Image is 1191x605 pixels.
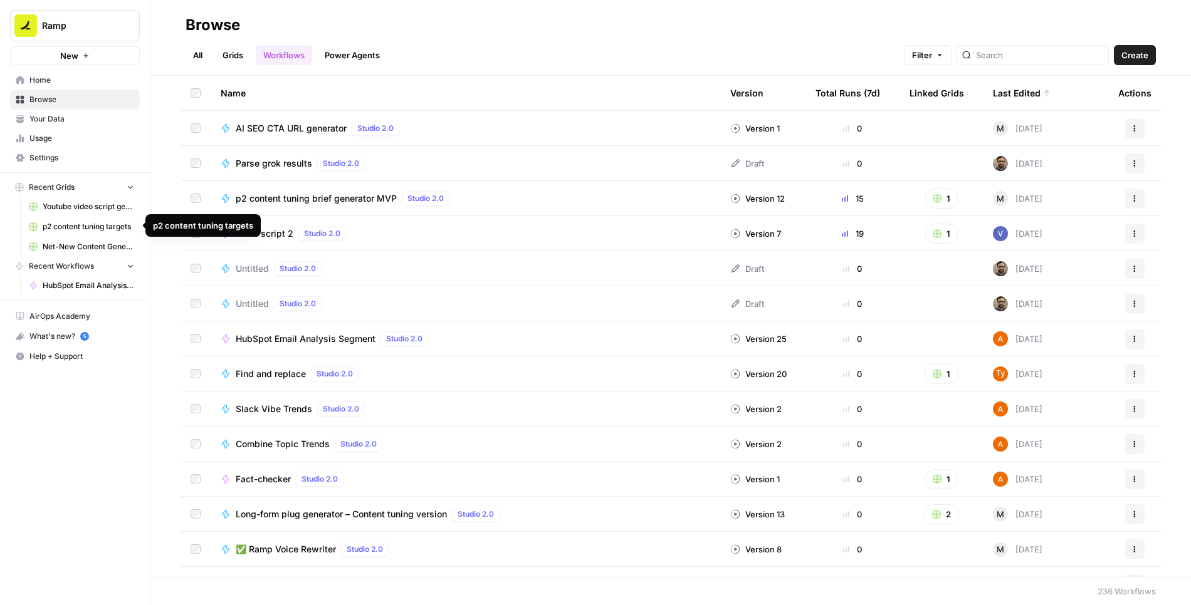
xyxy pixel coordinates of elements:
[304,228,340,239] span: Studio 2.0
[221,191,710,206] a: p2 content tuning brief generator MVPStudio 2.0
[997,192,1004,205] span: M
[10,257,140,276] button: Recent Workflows
[221,401,710,416] a: Slack Vibe TrendsStudio 2.0
[997,508,1004,520] span: M
[11,327,139,346] div: What's new?
[236,473,291,485] span: Fact-checker
[236,262,269,275] span: Untitled
[221,226,710,241] a: Write script 2Studio 2.0
[1098,585,1156,597] div: 236 Workflows
[221,542,710,557] a: ✅ Ramp Voice RewriterStudio 2.0
[924,504,959,524] button: 2
[730,157,764,170] div: Draft
[236,438,330,450] span: Combine Topic Trends
[993,261,1008,276] img: w3u4o0x674bbhdllp7qjejaf0yui
[976,49,1103,61] input: Search
[730,508,785,520] div: Version 13
[29,75,134,86] span: Home
[323,403,359,415] span: Studio 2.0
[993,401,1008,416] img: i32oznjerd8hxcycc1k00ct90jt3
[997,543,1004,556] span: M
[993,226,1008,241] img: 2tijbeq1l253n59yk5qyo2htxvbk
[993,542,1042,557] div: [DATE]
[730,333,787,345] div: Version 25
[730,403,782,415] div: Version 2
[993,437,1042,452] div: [DATE]
[215,45,251,65] a: Grids
[925,224,958,244] button: 1
[993,401,1042,416] div: [DATE]
[386,333,422,344] span: Studio 2.0
[43,201,134,212] span: Youtube video script generator
[43,241,134,252] span: Net-New Content Generator - Grid Template
[997,122,1004,135] span: M
[236,227,293,240] span: Write script 2
[14,14,37,37] img: Ramp Logo
[280,263,316,274] span: Studio 2.0
[236,403,312,415] span: Slack Vibe Trends
[993,296,1042,311] div: [DATE]
[993,366,1008,381] img: szi60bu66hjqu9o5fojcby1muiuu
[347,544,383,555] span: Studio 2.0
[236,333,375,345] span: HubSpot Email Analysis Segment
[993,331,1042,346] div: [DATE]
[186,15,240,35] div: Browse
[912,49,932,61] span: Filter
[29,351,134,362] span: Help + Support
[993,472,1042,487] div: [DATE]
[29,133,134,144] span: Usage
[280,298,316,309] span: Studio 2.0
[816,438,889,450] div: 0
[730,543,782,556] div: Version 8
[10,178,140,197] button: Recent Grids
[29,261,94,272] span: Recent Workflows
[993,437,1008,452] img: i32oznjerd8hxcycc1k00ct90jt3
[1114,45,1156,65] button: Create
[910,76,964,110] div: Linked Grids
[317,45,387,65] a: Power Agents
[221,577,710,592] a: HubSpot Email Analysis Segment - Low PerformersStudio 2.0
[236,297,269,310] span: Untitled
[993,577,1008,592] img: i32oznjerd8hxcycc1k00ct90jt3
[993,191,1042,206] div: [DATE]
[816,262,889,275] div: 0
[29,152,134,163] span: Settings
[236,157,312,170] span: Parse grok results
[816,227,889,240] div: 19
[816,192,889,205] div: 15
[458,509,494,520] span: Studio 2.0
[816,76,880,110] div: Total Runs (7d)
[23,237,140,257] a: Net-New Content Generator - Grid Template
[29,94,134,105] span: Browse
[10,326,140,346] button: What's new? 5
[993,366,1042,381] div: [DATE]
[993,156,1042,171] div: [DATE]
[993,226,1042,241] div: [DATE]
[236,368,306,380] span: Find and replace
[10,10,140,41] button: Workspace: Ramp
[236,122,347,135] span: AI SEO CTA URL generator
[10,90,140,110] a: Browse
[43,280,134,291] span: HubSpot Email Analysis Segment
[993,76,1051,110] div: Last Edited
[730,438,782,450] div: Version 2
[10,148,140,168] a: Settings
[925,364,958,384] button: 1
[925,469,958,489] button: 1
[23,217,140,237] a: p2 content tuning targets
[407,193,444,204] span: Studio 2.0
[993,472,1008,487] img: i32oznjerd8hxcycc1k00ct90jt3
[221,76,710,110] div: Name
[816,403,889,415] div: 0
[730,473,780,485] div: Version 1
[816,368,889,380] div: 0
[29,311,134,322] span: AirOps Academy
[340,438,377,450] span: Studio 2.0
[186,45,210,65] a: All
[816,157,889,170] div: 0
[357,123,394,134] span: Studio 2.0
[23,276,140,296] a: HubSpot Email Analysis Segment
[23,197,140,217] a: Youtube video script generator
[29,113,134,125] span: Your Data
[43,221,134,232] span: p2 content tuning targets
